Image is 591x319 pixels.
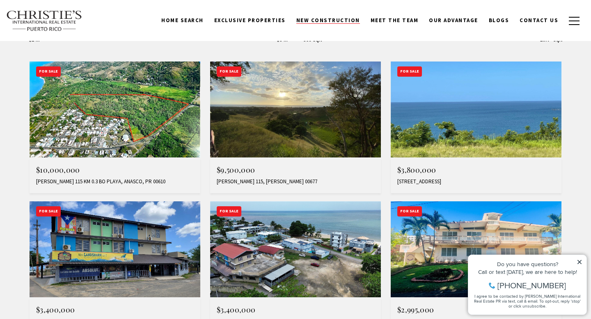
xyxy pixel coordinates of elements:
span: $1 M [29,37,40,42]
span: [PHONE_NUMBER] [34,39,102,47]
span: $2,995,000 [397,305,434,314]
img: For Sale [210,62,381,157]
span: $3,800,000 [397,165,436,175]
a: Home Search [156,13,209,28]
div: For Sale [36,206,61,216]
div: Do you have questions? [9,18,119,24]
img: For Sale [391,62,561,157]
span: $3,400,000 [36,305,75,314]
img: For Sale [391,201,561,297]
div: [PERSON_NAME] 115, [PERSON_NAME] 00677 [217,178,374,185]
img: Christie's International Real Estate text transparent background [6,10,82,32]
span: New Construction [296,17,360,24]
span: Blogs [489,17,509,24]
a: For Sale For Sale $10,000,000 [PERSON_NAME] 115 KM 0.3 BO PLAYA, ANASCO, PR 00610 [30,62,200,193]
div: [PERSON_NAME] 115 KM 0.3 BO PLAYA, ANASCO, PR 00610 [36,178,194,185]
div: Call or text [DATE], we are here to help! [9,26,119,32]
a: For Sale For Sale $9,500,000 [PERSON_NAME] 115, [PERSON_NAME] 00677 [210,62,381,193]
span: Our Advantage [429,17,478,24]
a: New Construction [291,13,365,28]
span: Contact Us [520,17,558,24]
div: For Sale [217,66,241,77]
span: $5 M+ [277,37,291,42]
span: Exclusive Properties [214,17,286,24]
span: $3,400,000 [217,305,255,314]
img: For Sale [210,201,381,297]
div: For Sale [36,66,61,77]
a: For Sale For Sale $3,800,000 [STREET_ADDRESS] [391,62,561,193]
span: $10,000,000 [36,165,80,175]
span: I agree to be contacted by [PERSON_NAME] International Real Estate PR via text, call & email. To ... [10,50,117,66]
span: <500 sqft [300,37,322,42]
span: $9,500,000 [217,165,255,175]
img: For Sale [30,201,200,297]
a: Exclusive Properties [209,13,291,28]
a: Meet the Team [365,13,424,28]
div: For Sale [397,66,422,77]
button: button [564,9,585,33]
a: Our Advantage [424,13,483,28]
img: For Sale [30,62,200,157]
span: 10K+ sqft [540,37,562,42]
div: For Sale [397,206,422,216]
div: [STREET_ADDRESS] [397,178,555,185]
div: For Sale [217,206,241,216]
a: Blogs [483,13,515,28]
